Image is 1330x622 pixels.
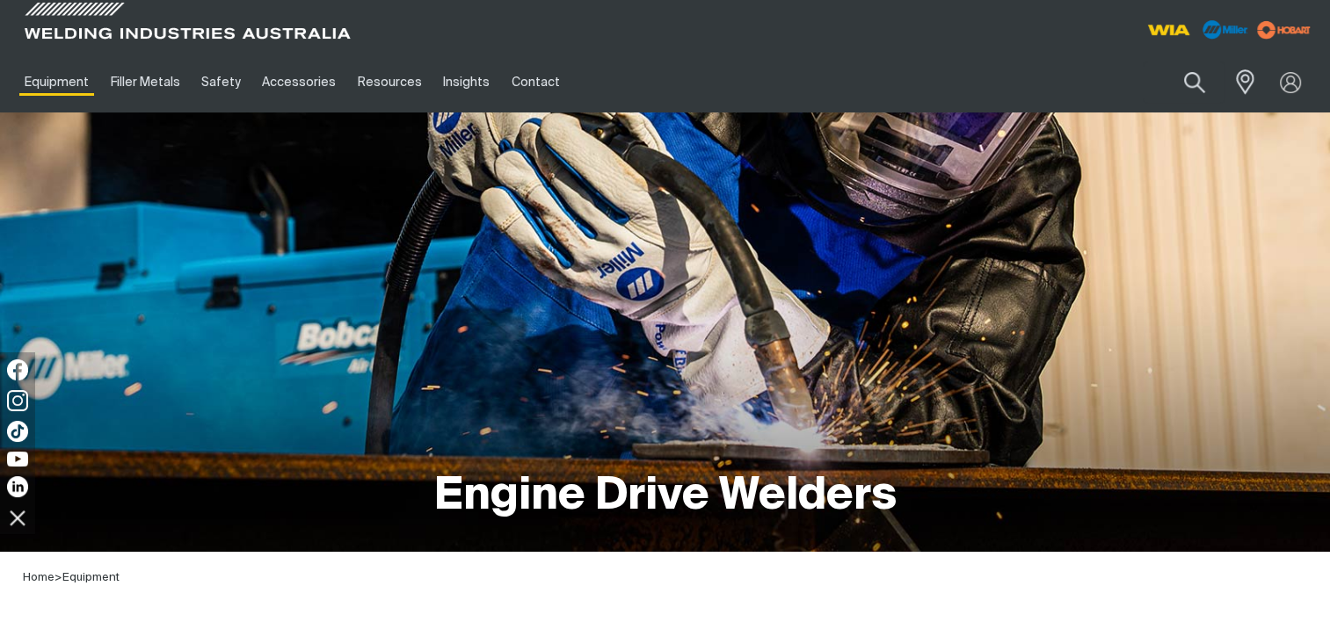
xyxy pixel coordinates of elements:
a: Home [23,572,55,583]
a: Insights [432,52,500,112]
a: Equipment [14,52,99,112]
nav: Main [14,52,991,112]
a: Accessories [251,52,346,112]
img: Facebook [7,359,28,380]
img: TikTok [7,421,28,442]
img: LinkedIn [7,476,28,497]
span: > [55,572,62,583]
a: Equipment [62,572,120,583]
a: Contact [500,52,570,112]
input: Product name or item number... [1143,61,1225,103]
img: YouTube [7,452,28,466]
button: Search products [1165,61,1225,103]
img: miller [1252,17,1316,43]
img: Instagram [7,390,28,411]
a: Safety [191,52,251,112]
img: hide socials [3,503,33,532]
a: Filler Metals [99,52,190,112]
h1: Engine Drive Welders [434,468,897,525]
a: Resources [347,52,432,112]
